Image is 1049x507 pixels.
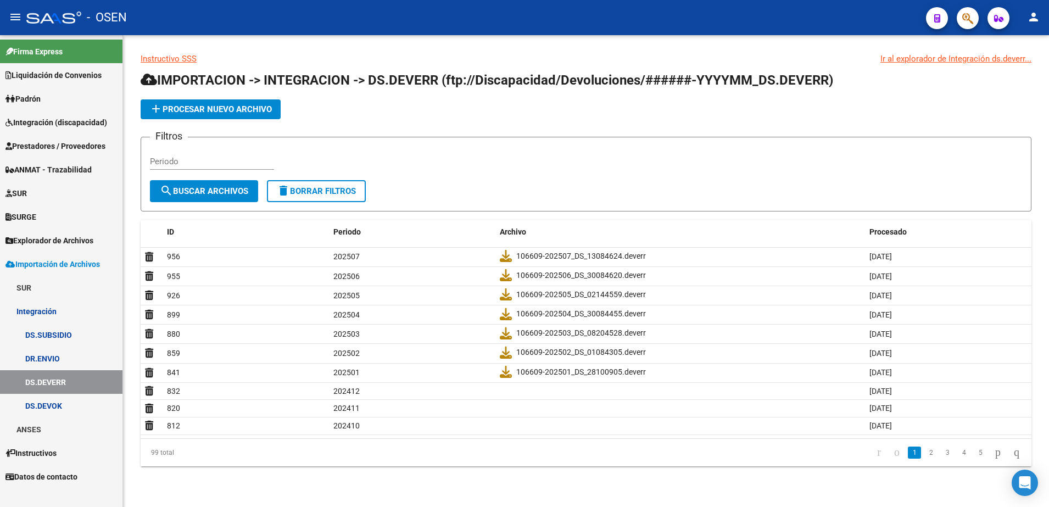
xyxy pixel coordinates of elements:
span: 202412 [333,387,360,395]
span: Datos de contacto [5,471,77,483]
span: Borrar Filtros [277,186,356,196]
span: 832 [167,387,180,395]
div: [DATE] [869,402,1027,415]
span: ANMAT - Trazabilidad [5,164,92,176]
span: 106609-202502_DS_01084305.deverr [516,346,646,359]
span: Firma Express [5,46,63,58]
span: 202506 [333,272,360,281]
div: [DATE] [869,385,1027,398]
span: 899 [167,310,180,319]
span: IMPORTACION -> INTEGRACION -> DS.DEVERR (ftp://Discapacidad/Devoluciones/######-YYYYMM_DS.DEVERR) [141,73,833,88]
span: SURGE [5,211,36,223]
span: 106609-202505_DS_02144559.deverr [516,288,646,301]
span: Liquidación de Convenios [5,69,102,81]
a: 3 [941,447,954,459]
span: 106609-202503_DS_08204528.deverr [516,327,646,339]
li: page 3 [939,443,956,462]
h3: Filtros [150,129,188,144]
div: Ir al explorador de Integración ds.deverr... [880,53,1031,65]
span: Padrón [5,93,41,105]
span: 812 [167,421,180,430]
datatable-header-cell: Procesado [865,220,1031,244]
div: [DATE] [869,328,1027,341]
mat-icon: menu [9,10,22,24]
li: page 2 [923,443,939,462]
span: 956 [167,252,180,261]
datatable-header-cell: Periodo [329,220,495,244]
span: Importación de Archivos [5,258,100,270]
span: 926 [167,291,180,300]
div: [DATE] [869,270,1027,283]
span: 202503 [333,330,360,338]
span: Explorador de Archivos [5,235,93,247]
li: page 5 [972,443,989,462]
a: 1 [908,447,921,459]
datatable-header-cell: ID [163,220,329,244]
span: 859 [167,349,180,358]
button: Borrar Filtros [267,180,366,202]
span: Prestadores / Proveedores [5,140,105,152]
datatable-header-cell: Archivo [495,220,865,244]
span: 841 [167,368,180,377]
div: Open Intercom Messenger [1012,470,1038,496]
span: 202502 [333,349,360,358]
mat-icon: delete [277,184,290,197]
div: 99 total [141,439,317,466]
span: 106609-202501_DS_28100905.deverr [516,366,646,378]
a: go to next page [990,447,1006,459]
button: Buscar Archivos [150,180,258,202]
span: Procesar nuevo archivo [149,104,272,114]
span: 202507 [333,252,360,261]
span: 106609-202504_DS_30084455.deverr [516,308,646,320]
span: Instructivos [5,447,57,459]
div: [DATE] [869,250,1027,263]
span: Buscar Archivos [160,186,248,196]
span: 106609-202506_DS_30084620.deverr [516,269,646,282]
mat-icon: search [160,184,173,197]
div: [DATE] [869,289,1027,302]
a: 2 [924,447,938,459]
div: [DATE] [869,347,1027,360]
div: [DATE] [869,366,1027,379]
a: go to previous page [889,447,905,459]
span: Archivo [500,227,526,236]
span: - OSEN [87,5,127,30]
span: Periodo [333,227,361,236]
mat-icon: person [1027,10,1040,24]
span: 202501 [333,368,360,377]
mat-icon: add [149,102,163,115]
a: go to first page [872,447,886,459]
span: 955 [167,272,180,281]
li: page 4 [956,443,972,462]
span: 106609-202507_DS_13084624.deverr [516,250,646,263]
span: 820 [167,404,180,413]
div: [DATE] [869,309,1027,321]
span: 880 [167,330,180,338]
span: ID [167,227,174,236]
li: page 1 [906,443,923,462]
div: [DATE] [869,420,1027,432]
span: SUR [5,187,27,199]
span: 202411 [333,404,360,413]
a: 5 [974,447,987,459]
span: 202504 [333,310,360,319]
span: 202505 [333,291,360,300]
span: Procesado [869,227,907,236]
a: 4 [957,447,970,459]
a: go to last page [1009,447,1024,459]
span: Integración (discapacidad) [5,116,107,129]
a: Instructivo SSS [141,54,197,64]
button: Procesar nuevo archivo [141,99,281,119]
span: 202410 [333,421,360,430]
